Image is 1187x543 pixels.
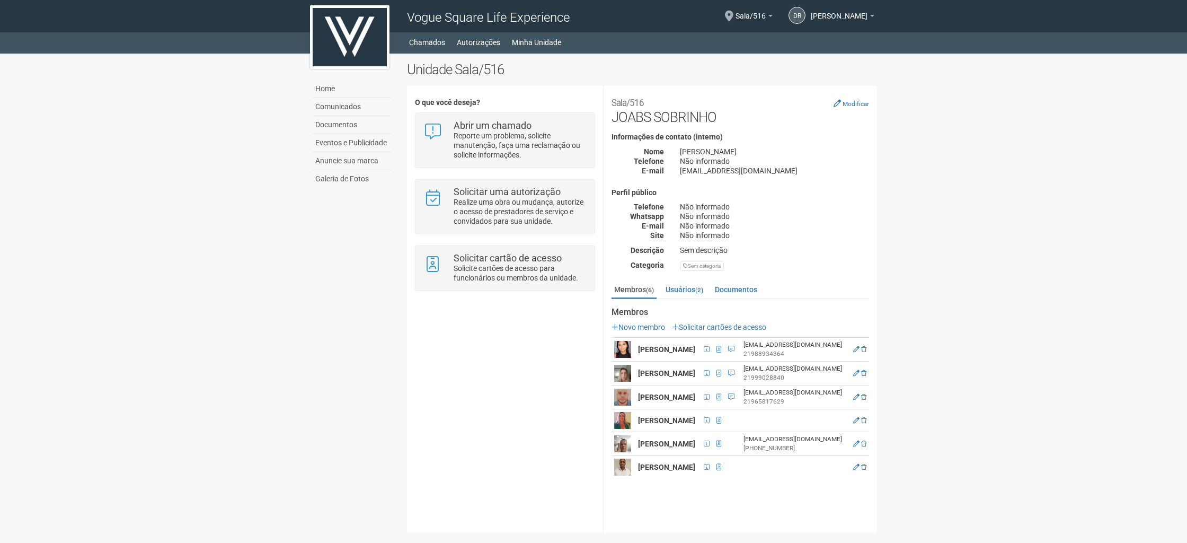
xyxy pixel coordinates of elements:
[853,440,860,448] a: Editar membro
[415,99,595,107] h4: O que você deseja?
[701,391,713,403] span: CPF 14573116745
[743,340,847,349] div: [EMAIL_ADDRESS][DOMAIN_NAME]
[695,286,703,294] small: (2)
[313,152,391,170] a: Anuncie sua marca
[725,367,735,379] span: Solicito um novo cartão de acesso para a sala c516
[638,416,695,425] strong: [PERSON_NAME]
[811,2,867,20] span: Denise Ribeiro Pessoa
[663,282,706,297] a: Usuários(2)
[743,388,847,397] div: [EMAIL_ADDRESS][DOMAIN_NAME]
[853,463,860,471] a: Editar membro
[743,364,847,373] div: [EMAIL_ADDRESS][DOMAIN_NAME]
[310,5,389,69] img: logo.jpg
[638,393,695,401] strong: [PERSON_NAME]
[672,212,877,221] div: Não informado
[834,99,869,108] a: Modificar
[454,131,587,160] p: Reporte um problema, solicite manutenção, faça uma reclamação ou solicite informações.
[454,186,561,197] strong: Solicitar uma autorização
[457,35,500,50] a: Autorizações
[680,261,724,271] div: Sem categoria
[713,367,724,379] span: Cartão de acesso ativo
[672,156,877,166] div: Não informado
[672,231,877,240] div: Não informado
[701,415,713,426] span: CPF 051.995.967-13
[736,13,773,22] a: Sala/516
[614,365,631,382] img: user.png
[614,341,631,358] img: user.png
[454,252,562,264] strong: Solicitar cartão de acesso
[853,346,860,353] a: Editar membro
[644,147,664,156] strong: Nome
[861,393,866,401] a: Excluir membro
[631,246,664,255] strong: Descrição
[853,370,860,377] a: Editar membro
[313,134,391,152] a: Eventos e Publicidade
[423,187,586,226] a: Solicitar uma autorização Realize uma obra ou mudança, autorize o acesso de prestadores de serviç...
[853,393,860,401] a: Editar membro
[423,121,586,160] a: Abrir um chamado Reporte um problema, solicite manutenção, faça uma reclamação ou solicite inform...
[634,157,664,165] strong: Telefone
[612,282,657,299] a: Membros(6)
[614,459,631,476] img: user.png
[612,93,869,125] h2: JOABS SOBRINHO
[512,35,561,50] a: Minha Unidade
[638,345,695,354] strong: [PERSON_NAME]
[634,203,664,211] strong: Telefone
[861,417,866,424] a: Excluir membro
[701,438,713,450] span: CPF 012.570.377-57
[861,346,866,353] a: Excluir membro
[672,166,877,176] div: [EMAIL_ADDRESS][DOMAIN_NAME]
[614,389,631,406] img: user.png
[672,246,877,255] div: Sem descrição
[736,2,766,20] span: Sala/516
[789,7,805,24] a: DR
[701,367,713,379] span: CPF 09108064709
[454,264,587,283] p: Solicite cartões de acesso para funcionários ou membros da unidade.
[612,133,869,141] h4: Informações de contato (interno)
[861,463,866,471] a: Excluir membro
[861,370,866,377] a: Excluir membro
[631,261,664,269] strong: Categoria
[713,344,724,355] span: Cartão de acesso ativo
[642,167,664,175] strong: E-mail
[642,222,664,230] strong: E-mail
[743,373,847,382] div: 21999028840
[725,344,735,355] span: Copeira
[313,98,391,116] a: Comunicados
[454,120,532,131] strong: Abrir um chamado
[713,438,724,450] span: Cartão de acesso ativo
[743,444,847,453] div: [PHONE_NUMBER]
[743,349,847,358] div: 21988934364
[743,397,847,406] div: 21965817629
[853,417,860,424] a: Editar membro
[454,197,587,226] p: Realize uma obra ou mudança, autorize o acesso de prestadores de serviço e convidados para sua un...
[712,282,760,297] a: Documentos
[713,391,724,403] span: Cartão de acesso ativo
[646,286,654,294] small: (6)
[701,461,713,473] span: CPF 041.623.097-01
[672,323,766,331] a: Solicitar cartões de acesso
[743,435,847,444] div: [EMAIL_ADDRESS][DOMAIN_NAME]
[701,344,713,355] span: CPF 18141408755
[612,98,644,108] small: Sala/516
[725,391,735,403] span: Recepcionista
[409,35,445,50] a: Chamados
[713,415,724,426] span: Cartão de acesso produzido
[650,231,664,240] strong: Site
[672,202,877,212] div: Não informado
[407,10,570,25] span: Vogue Square Life Experience
[612,308,869,317] strong: Membros
[843,100,869,108] small: Modificar
[313,116,391,134] a: Documentos
[423,253,586,283] a: Solicitar cartão de acesso Solicite cartões de acesso para funcionários ou membros da unidade.
[614,412,631,429] img: user.png
[612,323,665,331] a: Novo membro
[811,13,874,22] a: [PERSON_NAME]
[672,147,877,156] div: [PERSON_NAME]
[638,369,695,378] strong: [PERSON_NAME]
[313,170,391,188] a: Galeria de Fotos
[713,461,724,473] span: Cartão de acesso ativo
[630,212,664,221] strong: Whatsapp
[614,435,631,452] img: user.png
[612,189,869,197] h4: Perfil público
